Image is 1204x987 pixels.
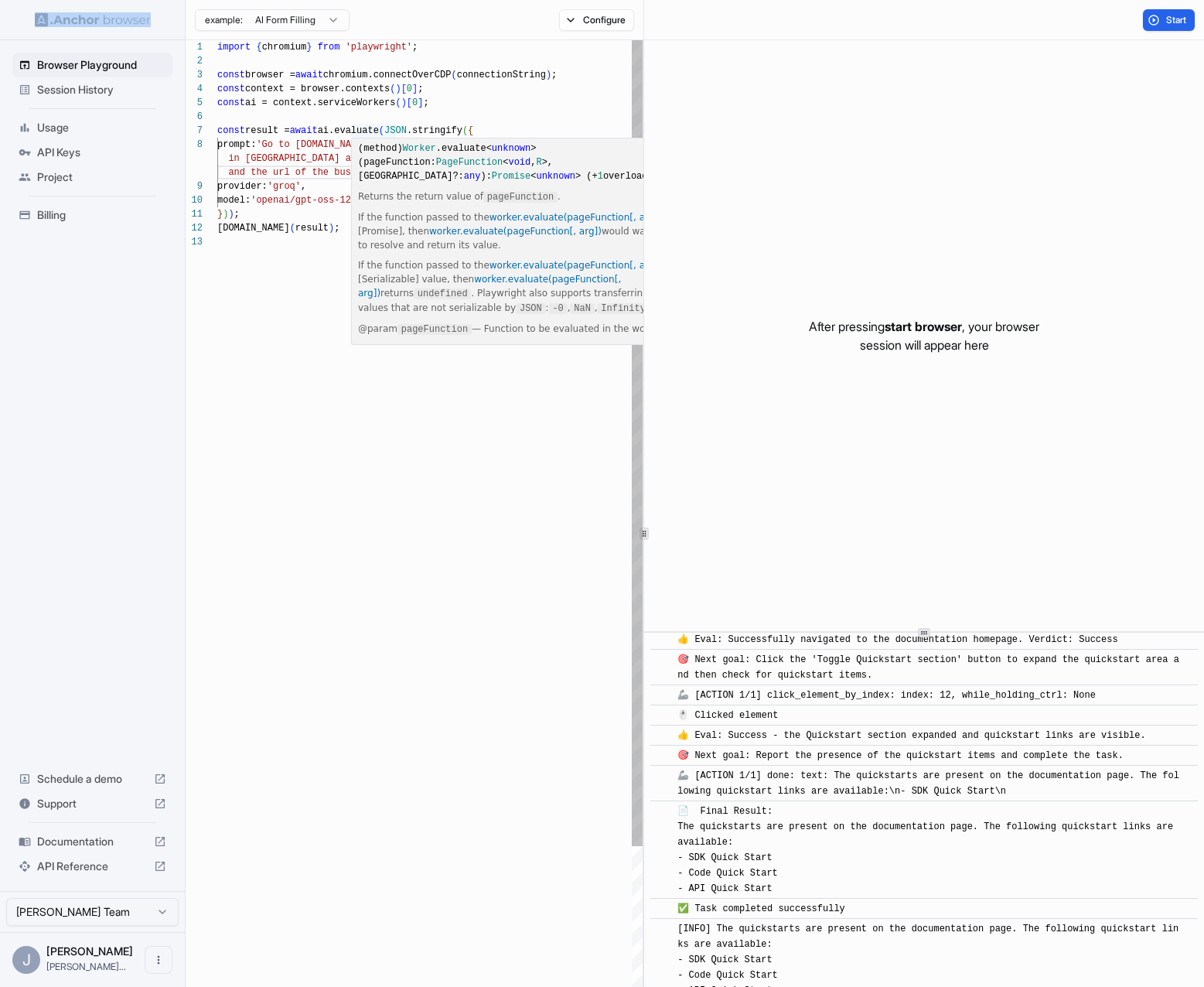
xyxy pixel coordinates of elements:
span: ; [551,70,557,80]
span: [ [401,84,407,94]
p: — Function to be evaluated in the worker context. [358,322,731,336]
span: result = [245,125,290,136]
div: API Reference [12,854,172,879]
div: Session History [12,77,172,102]
code: pageFunction [397,324,472,335]
div: Browser Playground [12,53,172,77]
div: 10 [186,193,203,207]
div: Usage [12,115,172,140]
p: — Optional argument to pass to . [358,343,731,357]
div: 12 [186,221,203,235]
div: 3 [186,68,203,82]
span: 'groq' [268,181,301,192]
button: Start [1143,9,1195,31]
div: J [12,946,40,974]
span: , [301,181,306,192]
span: example: [205,14,243,26]
span: JSON [384,125,407,136]
span: provider: [217,181,268,192]
span: 📄 Final Result: The quickstarts are present on the documentation page. The following quickstart l... [677,806,1178,894]
span: context = browser.contexts [245,84,390,94]
div: API Keys [12,140,172,165]
span: ​ [658,708,666,723]
code: JSON [516,303,545,314]
span: ( [390,84,395,94]
span: ; [423,97,428,108]
span: john@anchorbrowser.io [46,961,126,972]
span: , [530,157,536,168]
span: ( [395,97,401,108]
span: 🎯 Next goal: Report the presence of the quickstart items and complete the task. [677,750,1124,761]
span: 🦾 [ACTION 1/1] done: text: The quickstarts are present on the documentation page. The following q... [677,770,1179,797]
span: ) [329,223,334,234]
span: 'openai/gpt-oss-120b' [251,195,367,206]
div: Billing [12,203,172,227]
span: ) [395,84,401,94]
span: overload) [603,171,653,182]
span: model: [217,195,251,206]
div: 8 [186,138,203,152]
span: .evaluate< [436,143,492,154]
div: 13 [186,235,203,249]
span: ): [480,171,491,182]
div: 2 [186,54,203,68]
span: ​ [658,921,666,937]
span: API Reference [37,859,148,874]
span: import [217,42,251,53]
em: @param [358,323,397,334]
span: < [530,171,536,182]
span: ​ [658,804,666,819]
span: ; [412,42,418,53]
span: John Marbach [46,944,133,958]
span: unknown [492,143,530,154]
span: from [318,42,340,53]
div: 4 [186,82,203,96]
span: connectionString [457,70,546,80]
span: < [503,157,508,168]
span: ; [334,223,339,234]
span: [DOMAIN_NAME] [217,223,290,234]
a: worker.evaluate(pageFunction[, arg]) [358,274,621,299]
span: [ [407,97,412,108]
div: Documentation [12,829,172,854]
span: > (+ [575,171,598,182]
span: ) [228,209,234,220]
span: const [217,70,245,80]
a: worker.evaluate(pageFunction[, arg]) [489,260,662,271]
span: ​ [658,688,666,703]
button: Configure [559,9,634,31]
span: 0 [412,97,418,108]
button: Open menu [145,946,172,974]
span: ​ [658,768,666,784]
code: pageFunction [483,192,558,203]
img: Anchor Logo [35,12,151,27]
div: 1 [186,40,203,54]
span: Session History [37,82,166,97]
div: 7 [186,124,203,138]
code: NaN [570,303,594,314]
div: 9 [186,179,203,193]
span: ] [412,84,418,94]
span: ] [418,97,423,108]
span: and the url of the business' [228,167,384,178]
span: result [295,223,329,234]
span: ; [234,209,240,220]
span: chromium.connectOverCDP [323,70,452,80]
span: ai = context.serviceWorkers [245,97,395,108]
code: undefined [414,289,471,299]
span: ​ [658,748,666,763]
a: worker.evaluate(pageFunction[, arg]) [429,226,602,237]
span: Browser Playground [37,57,166,73]
span: ) [223,209,228,220]
span: start browser [885,319,962,334]
span: ai.evaluate [318,125,379,136]
span: } [217,209,223,220]
span: ) [546,70,551,80]
span: ; [418,84,423,94]
span: (method) [358,143,403,154]
span: API Keys [37,145,166,160]
p: Returns the return value of . [358,190,731,204]
a: worker.evaluate(pageFunction[, arg]) [489,212,662,223]
span: const [217,84,245,94]
span: Start [1166,14,1188,26]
